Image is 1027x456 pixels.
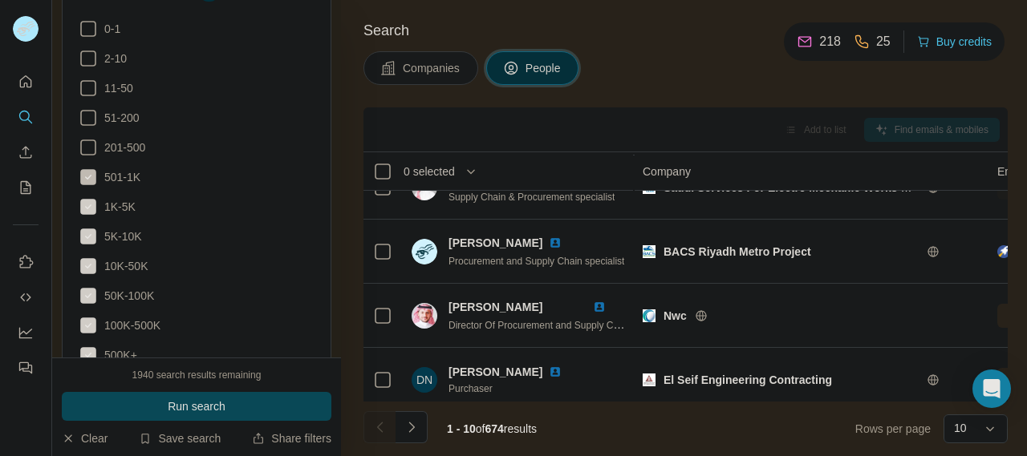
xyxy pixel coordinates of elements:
[98,258,148,274] span: 10K-50K
[13,353,39,382] button: Feedback
[664,245,811,258] span: BACS Riyadh Metro Project
[98,169,140,185] span: 501-1K
[403,60,461,76] span: Companies
[485,422,504,435] span: 674
[476,422,485,435] span: of
[664,373,832,386] span: El Seif Engineering Contracting
[526,60,562,76] span: People
[664,308,687,324] span: Nwc
[855,421,931,437] span: Rows per page
[412,239,437,264] img: Avatar
[98,80,133,96] span: 11-50
[62,392,331,421] button: Run search
[997,163,1025,180] span: Email
[98,110,140,126] span: 51-200
[447,422,476,435] span: 1 - 10
[819,32,841,51] p: 218
[252,430,331,446] button: Share filters
[643,245,656,258] img: Logo of BACS Riyadh Metro Project
[13,67,39,96] button: Quick start
[98,228,142,244] span: 5K-10K
[168,398,225,414] span: Run search
[132,368,262,382] div: 1940 search results remaining
[449,235,542,251] span: [PERSON_NAME]
[396,411,428,443] button: Navigate to next page
[972,369,1011,408] div: Open Intercom Messenger
[98,139,145,155] span: 201-500
[363,19,1008,42] h4: Search
[593,301,606,313] img: LinkedIn logo
[449,364,542,380] span: [PERSON_NAME]
[643,309,656,322] img: Logo of Nwc
[449,301,542,313] span: [PERSON_NAME]
[549,236,562,249] img: LinkedIn logo
[13,248,39,276] button: Use Surfe on LinkedIn
[13,138,39,167] button: Enrich CSV
[404,163,455,180] span: 0 selected
[643,373,656,386] img: Logo of El Seif Engineering Contracting
[13,173,39,202] button: My lists
[664,181,932,194] span: Saudi Services For Electro Mechanic Works SSEM
[412,367,437,393] div: DN
[98,347,137,363] span: 500K+
[449,192,615,203] span: Supply Chain & Procurement specialist
[449,318,631,331] span: Director Of Procurement and Supply Chain
[13,318,39,347] button: Dashboard
[98,317,160,333] span: 100K-500K
[876,32,891,51] p: 25
[98,288,154,304] span: 50K-100K
[954,420,967,436] p: 10
[449,381,581,396] span: Purchaser
[13,283,39,312] button: Use Surfe API
[917,30,992,53] button: Buy credits
[412,303,437,329] img: Avatar
[62,430,108,446] button: Clear
[997,244,1010,260] img: provider rocketreach logo
[139,430,221,446] button: Save search
[98,50,127,67] span: 2-10
[643,163,691,180] span: Company
[98,21,120,37] span: 0-1
[447,422,537,435] span: results
[13,103,39,131] button: Search
[449,256,624,267] span: Procurement and Supply Chain specialist
[549,365,562,378] img: LinkedIn logo
[98,199,136,215] span: 1K-5K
